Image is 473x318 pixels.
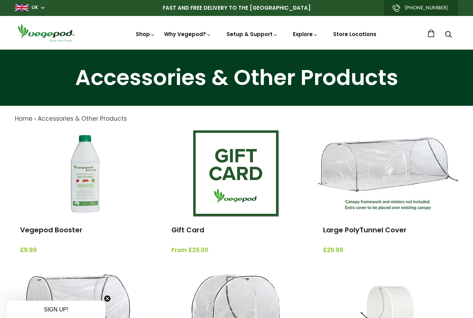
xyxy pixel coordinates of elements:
[333,31,376,38] a: Store Locations
[38,114,127,123] a: Accessories & Other Products
[7,301,105,318] div: SIGN UP!Close teaser
[323,225,407,235] a: Large PolyTunnel Cover
[293,31,318,38] a: Explore
[136,31,155,38] a: Shop
[104,295,111,302] button: Close teaser
[15,23,77,43] img: Vegepod
[193,130,280,217] img: Gift Card
[20,246,150,255] span: £9.99
[44,307,68,312] span: SIGN UP!
[15,4,29,11] img: gb_large.png
[15,114,33,123] a: Home
[42,130,128,217] img: Vegepod Booster
[171,246,301,255] span: From £25.00
[34,114,36,123] span: ›
[318,138,458,210] img: Large PolyTunnel Cover
[9,67,464,88] h1: Accessories & Other Products
[323,246,453,255] span: £29.99
[20,225,82,235] a: Vegepod Booster
[15,114,458,123] nav: breadcrumbs
[164,31,211,38] a: Why Vegepod?
[32,4,38,11] a: UK
[445,32,452,39] a: Search
[226,31,278,38] a: Setup & Support
[171,225,204,235] a: Gift Card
